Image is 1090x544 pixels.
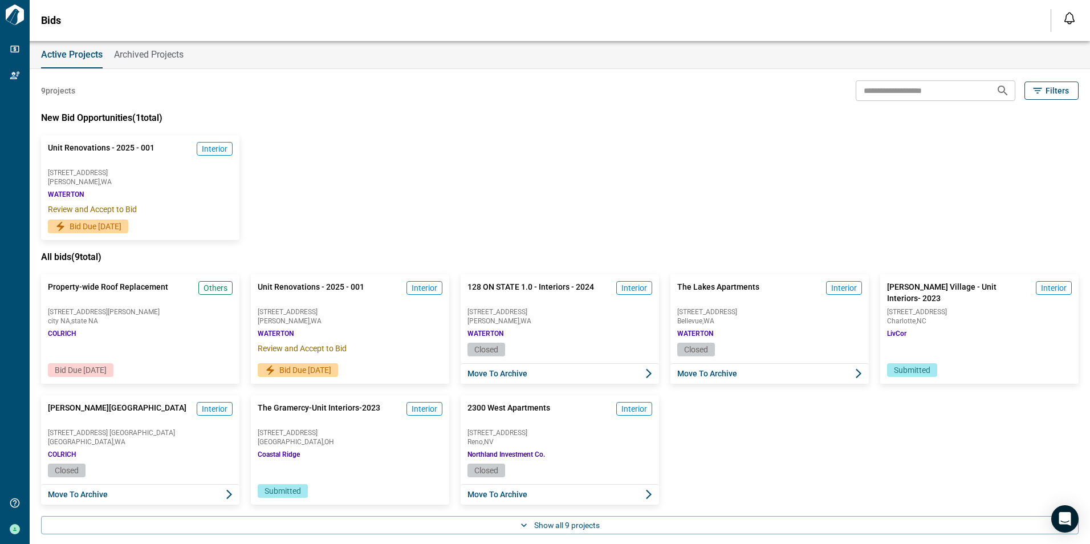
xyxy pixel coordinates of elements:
[467,368,527,379] span: Move to Archive
[70,221,121,232] span: Bid Due [DATE]
[467,489,527,500] span: Move to Archive
[677,308,862,315] span: [STREET_ADDRESS]
[412,403,437,415] span: Interior
[258,439,442,445] span: [GEOGRAPHIC_DATA] , OH
[41,516,1079,534] button: Show all 9 projects
[41,15,61,26] span: Bids
[202,403,227,415] span: Interior
[1051,505,1079,533] div: Open Intercom Messenger
[258,402,380,425] span: The Gramercy-Unit Interiors-2023
[1046,85,1069,96] span: Filters
[887,281,1031,304] span: [PERSON_NAME] Village - Unit Interiors- 2023
[677,281,759,304] span: The Lakes Apartments
[48,190,84,199] span: WATERTON
[461,363,659,384] button: Move to Archive
[670,363,869,384] button: Move to Archive
[48,281,168,304] span: Property-wide Roof Replacement
[41,49,103,60] span: Active Projects
[894,366,930,375] span: Submitted
[41,112,162,123] span: New Bid Opportunities ( 1 total)
[41,251,101,262] span: All bids ( 9 total)
[1060,9,1079,27] button: Open notification feed
[461,484,659,505] button: Move to Archive
[48,142,154,165] span: Unit Renovations - 2025 - 001
[48,318,233,324] span: city NA , state NA
[48,429,233,436] span: [STREET_ADDRESS] [GEOGRAPHIC_DATA]
[677,368,737,379] span: Move to Archive
[55,466,79,475] span: Closed
[48,308,233,315] span: [STREET_ADDRESS][PERSON_NAME]
[467,402,550,425] span: 2300 West Apartments
[677,329,713,338] span: WATERTON
[258,329,294,338] span: WATERTON
[202,143,227,155] span: Interior
[265,486,301,496] span: Submitted
[887,308,1072,315] span: [STREET_ADDRESS]
[48,439,233,445] span: [GEOGRAPHIC_DATA] , WA
[114,49,184,60] span: Archived Projects
[48,204,233,215] span: Review and Accept to Bid
[258,318,442,324] span: [PERSON_NAME] , WA
[412,282,437,294] span: Interior
[467,308,652,315] span: [STREET_ADDRESS]
[48,178,233,185] span: [PERSON_NAME] , WA
[258,429,442,436] span: [STREET_ADDRESS]
[887,329,906,338] span: LivCor
[621,403,647,415] span: Interior
[30,41,1090,68] div: base tabs
[279,364,331,376] span: Bid Due [DATE]
[1041,282,1067,294] span: Interior
[467,329,503,338] span: WATERTON
[48,402,186,425] span: [PERSON_NAME][GEOGRAPHIC_DATA]
[621,282,647,294] span: Interior
[41,85,75,96] span: 9 projects
[467,450,545,459] span: Northland Investment Co.
[41,484,239,505] button: Move to Archive
[467,429,652,436] span: [STREET_ADDRESS]
[467,318,652,324] span: [PERSON_NAME] , WA
[684,345,708,354] span: Closed
[831,282,857,294] span: Interior
[474,345,498,354] span: Closed
[48,329,76,338] span: COLRICH
[677,318,862,324] span: Bellevue , WA
[48,450,76,459] span: COLRICH
[204,282,227,294] span: Others
[258,308,442,315] span: [STREET_ADDRESS]
[258,281,364,304] span: Unit Renovations - 2025 - 001
[48,489,108,500] span: Move to Archive
[258,343,442,354] span: Review and Accept to Bid
[467,439,652,445] span: Reno , NV
[258,450,300,459] span: Coastal Ridge
[474,466,498,475] span: Closed
[991,79,1014,102] button: Search projects
[1024,82,1079,100] button: Filters
[887,318,1072,324] span: Charlotte , NC
[48,169,233,176] span: [STREET_ADDRESS]
[467,281,594,304] span: 128 ON STATE 1.0 - Interiors - 2024
[55,366,107,375] span: Bid Due [DATE]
